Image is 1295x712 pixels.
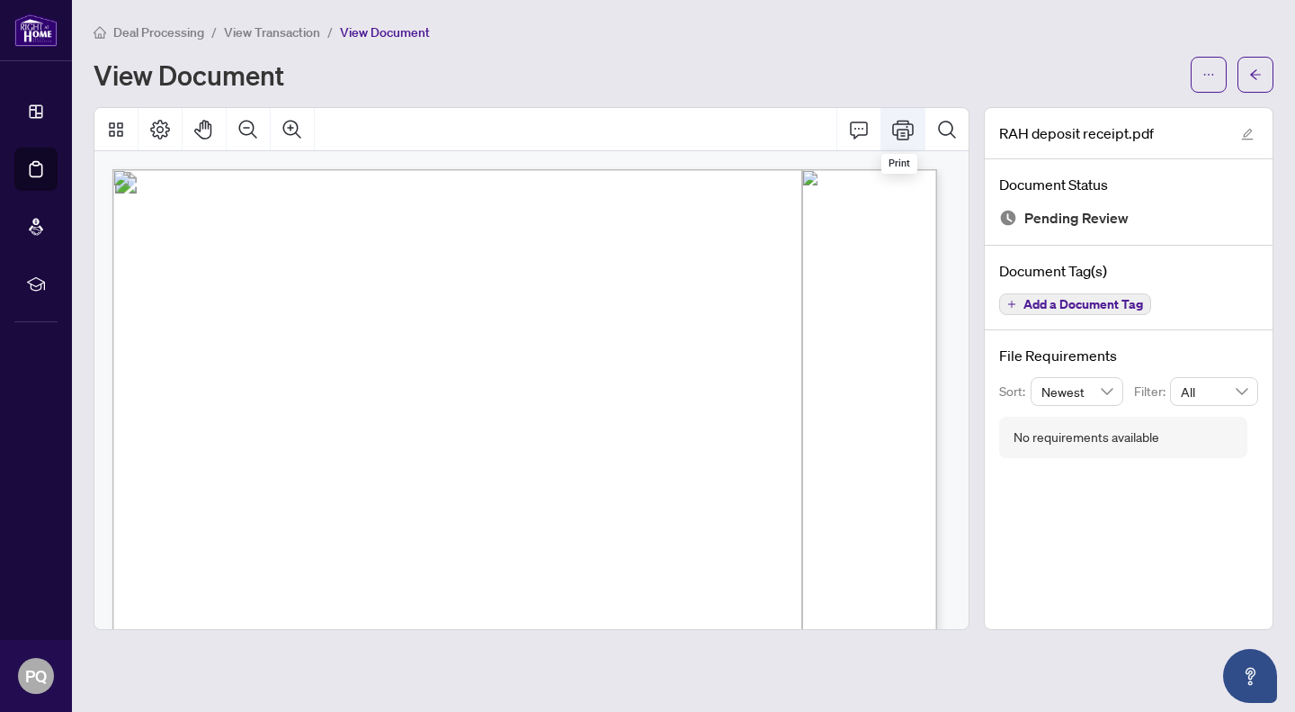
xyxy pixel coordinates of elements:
h1: View Document [94,60,284,89]
span: home [94,26,106,39]
span: PQ [25,663,47,689]
span: ellipsis [1202,68,1215,81]
p: Filter: [1134,382,1170,401]
span: RAH deposit receipt.pdf [999,122,1154,144]
li: / [211,22,217,42]
span: plus [1007,300,1016,309]
span: edit [1241,128,1254,140]
span: Pending Review [1024,206,1129,230]
span: View Transaction [224,24,320,41]
span: Newest [1041,378,1113,405]
button: Add a Document Tag [999,293,1151,315]
h4: File Requirements [999,345,1258,366]
span: Add a Document Tag [1023,298,1143,311]
li: / [327,22,333,42]
div: No requirements available [1014,428,1159,447]
span: Deal Processing [113,24,204,41]
span: arrow-left [1249,68,1262,81]
span: View Document [340,24,430,41]
button: Open asap [1223,649,1277,703]
span: All [1181,378,1247,405]
h4: Document Tag(s) [999,260,1258,282]
h4: Document Status [999,174,1258,195]
img: Document Status [999,209,1017,227]
p: Sort: [999,382,1031,401]
img: logo [14,14,58,47]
